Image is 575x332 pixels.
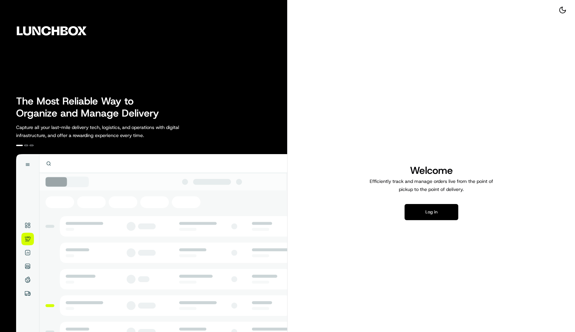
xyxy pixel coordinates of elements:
p: Efficiently track and manage orders live from the point of pickup to the point of delivery. [367,177,496,193]
h1: Welcome [367,164,496,177]
img: Company Logo [4,4,99,58]
h2: The Most Reliable Way to Organize and Manage Delivery [16,95,166,119]
button: Log in [405,204,458,220]
p: Capture all your last-mile delivery tech, logistics, and operations with digital infrastructure, ... [16,123,209,139]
